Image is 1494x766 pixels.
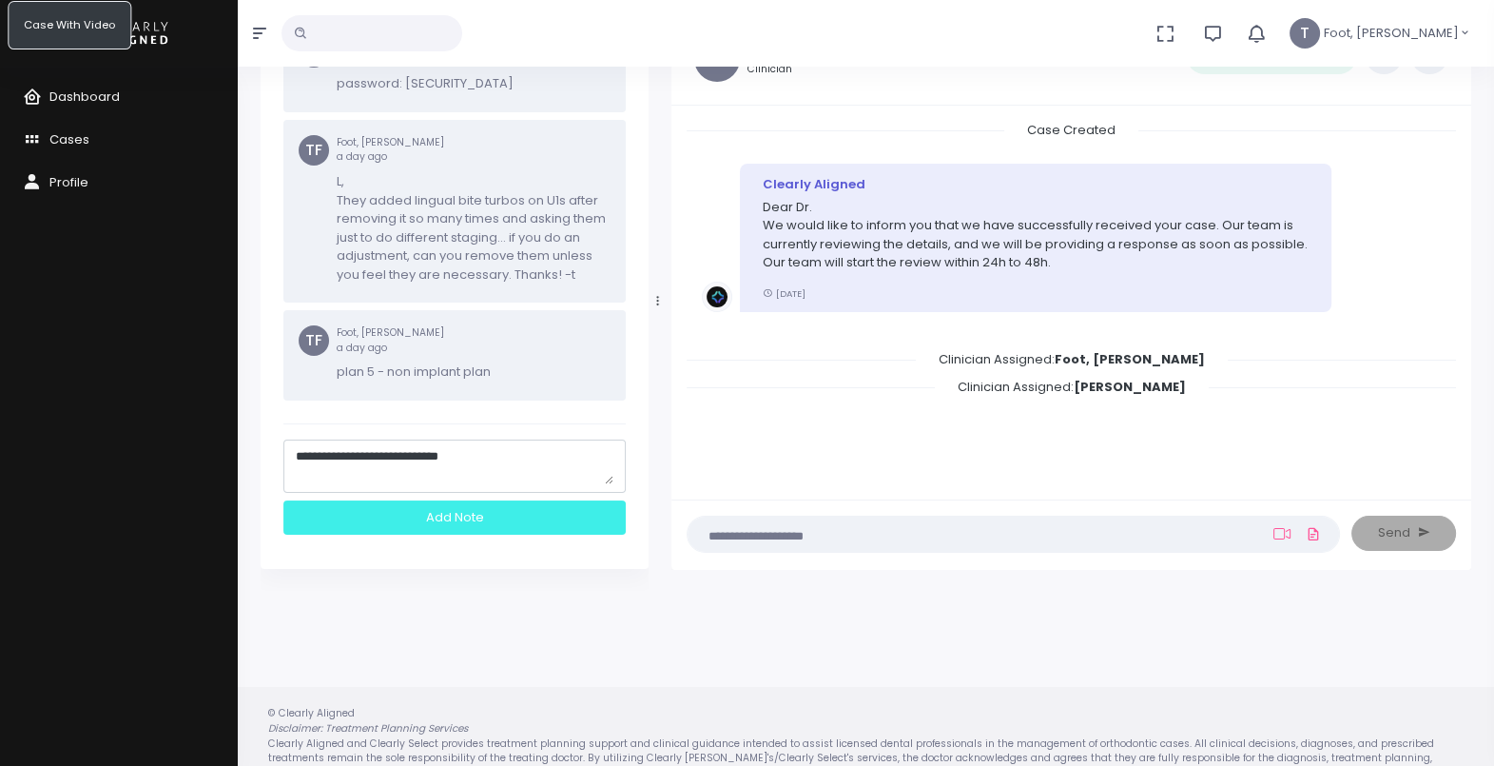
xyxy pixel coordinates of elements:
[337,172,611,284] p: L, They added lingual bite turbos on U1s after removing it so many times and asking them just to ...
[763,287,805,300] small: [DATE]
[24,17,115,32] span: Case With Video
[337,341,387,355] span: a day ago
[763,175,1308,194] div: Clearly Aligned
[687,121,1456,481] div: scrollable content
[268,721,468,736] em: Disclaimer: Treatment Planning Services
[916,344,1228,374] span: Clinician Assigned:
[49,88,120,106] span: Dashboard
[49,130,89,148] span: Cases
[1302,517,1325,551] a: Add Files
[1324,24,1459,43] span: Foot, [PERSON_NAME]
[1074,378,1186,396] b: [PERSON_NAME]
[299,325,329,356] span: TF
[747,62,907,77] small: Clinician
[763,198,1308,272] p: Dear Dr. We would like to inform you that we have successfully received your case. Our team is cu...
[337,135,611,165] small: Foot, [PERSON_NAME]
[337,363,491,382] p: plan 5 - non implant plan
[261,13,649,591] div: scrollable content
[337,325,491,355] small: Foot, [PERSON_NAME]
[1290,18,1320,49] span: T
[337,74,514,93] p: password: [SECURITY_DATA]
[283,501,626,536] div: Add Note
[49,173,88,191] span: Profile
[337,149,387,164] span: a day ago
[1004,115,1138,145] span: Case Created
[1270,526,1294,541] a: Add Loom Video
[299,135,329,166] span: TF
[935,372,1209,402] span: Clinician Assigned:
[1055,350,1205,368] b: Foot, [PERSON_NAME]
